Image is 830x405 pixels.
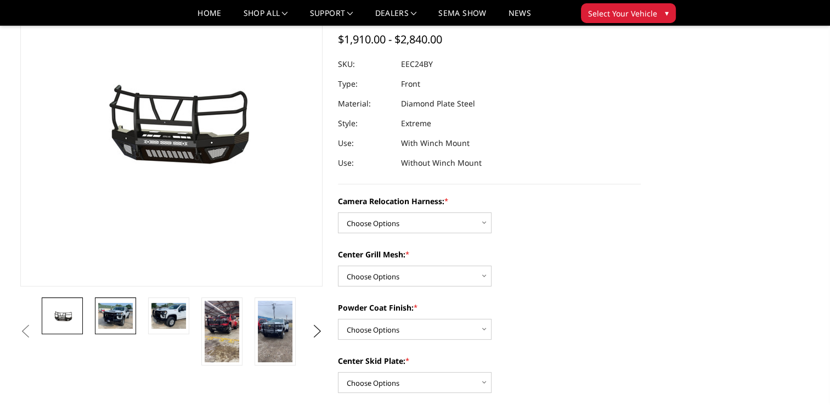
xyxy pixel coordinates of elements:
img: 2024-2025 Chevrolet 2500-3500 - T2 Series - Extreme Front Bumper (receiver or winch) [98,303,133,329]
a: SEMA Show [438,9,486,25]
dd: Diamond Plate Steel [401,94,475,114]
button: Select Your Vehicle [581,3,676,23]
a: News [508,9,530,25]
dt: Use: [338,133,393,153]
button: Previous [18,323,34,340]
img: 2024-2025 Chevrolet 2500-3500 - T2 Series - Extreme Front Bumper (receiver or winch) [45,308,80,324]
label: Center Skid Plate: [338,355,641,367]
img: 2024-2025 Chevrolet 2500-3500 - T2 Series - Extreme Front Bumper (receiver or winch) [258,301,292,362]
dd: EEC24BY [401,54,433,74]
dt: Use: [338,153,393,173]
dt: Type: [338,74,393,94]
dd: Front [401,74,420,94]
span: ▾ [665,7,669,19]
label: Center Grill Mesh: [338,249,641,260]
img: 2024-2025 Chevrolet 2500-3500 - T2 Series - Extreme Front Bumper (receiver or winch) [151,303,186,329]
button: Next [309,323,325,340]
label: Powder Coat Finish: [338,302,641,313]
span: Select Your Vehicle [588,8,657,19]
dt: Style: [338,114,393,133]
dt: SKU: [338,54,393,74]
dd: Without Winch Mount [401,153,482,173]
a: Dealers [375,9,417,25]
label: Camera Relocation Harness: [338,195,641,207]
a: Home [197,9,221,25]
span: $1,910.00 - $2,840.00 [338,32,442,47]
dt: Material: [338,94,393,114]
img: 2024-2025 Chevrolet 2500-3500 - T2 Series - Extreme Front Bumper (receiver or winch) [205,301,239,362]
a: Support [310,9,353,25]
dd: With Winch Mount [401,133,470,153]
dd: Extreme [401,114,431,133]
a: shop all [244,9,288,25]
